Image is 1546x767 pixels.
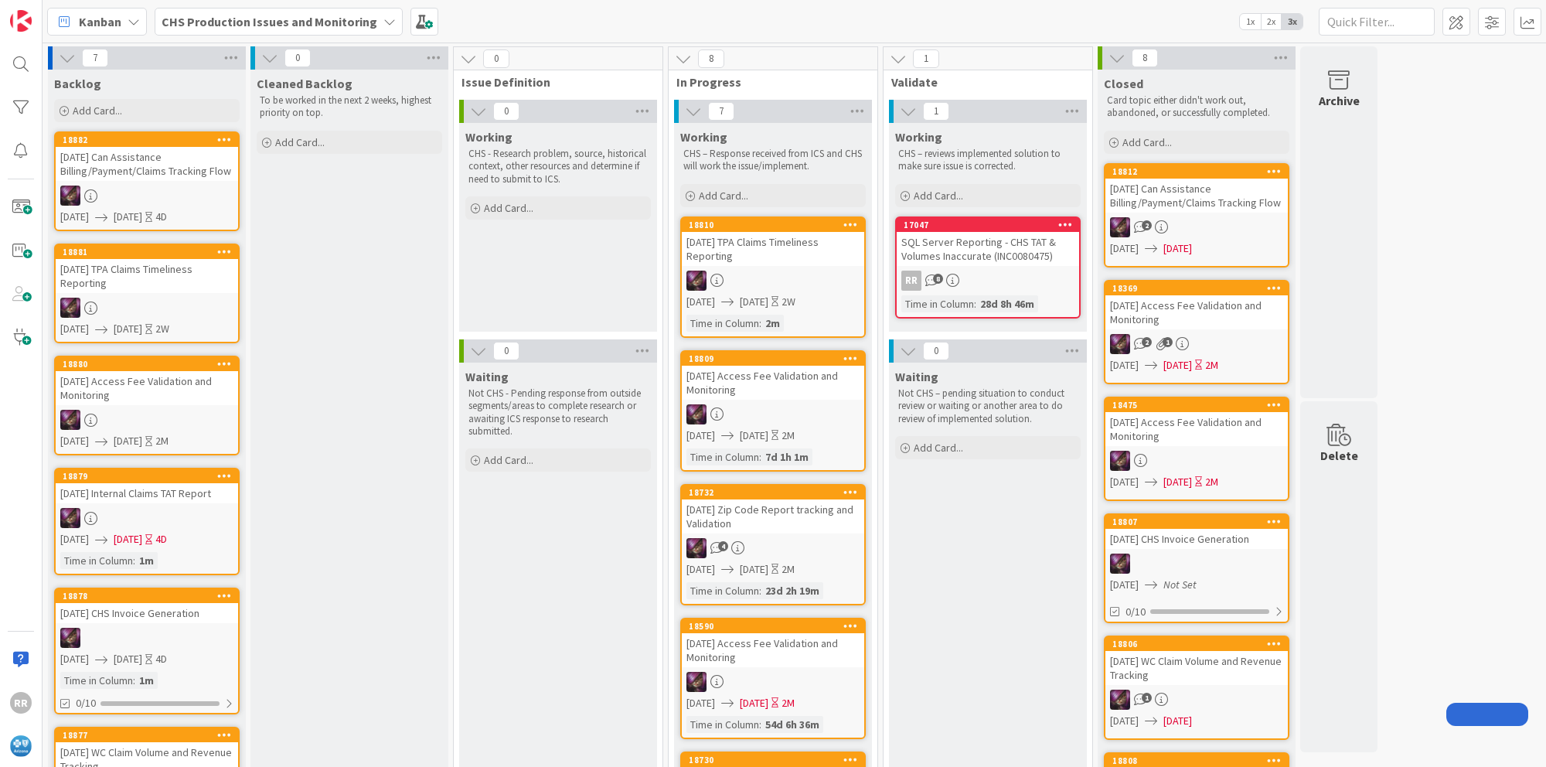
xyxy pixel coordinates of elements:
[56,603,238,623] div: [DATE] CHS Invoice Generation
[56,133,238,181] div: 18882[DATE] Can Assistance Billing/Payment/Claims Tracking Flow
[904,220,1079,230] div: 17047
[76,695,96,711] span: 0/10
[54,588,240,714] a: 18878[DATE] CHS Invoice GenerationML[DATE][DATE]4DTime in Column:1m0/10
[56,728,238,742] div: 18877
[698,49,724,68] span: 8
[682,218,864,266] div: 18810[DATE] TPA Claims Timeliness Reporting
[56,245,238,259] div: 18881
[974,295,976,312] span: :
[56,133,238,147] div: 18882
[686,271,707,291] img: ML
[1105,398,1288,412] div: 18475
[686,695,715,711] span: [DATE]
[56,483,238,503] div: [DATE] Internal Claims TAT Report
[155,209,167,225] div: 4D
[682,271,864,291] div: ML
[761,582,823,599] div: 23d 2h 19m
[155,433,169,449] div: 2M
[761,716,823,733] div: 54d 6h 36m
[155,651,167,667] div: 4D
[82,49,108,67] span: 7
[895,216,1081,319] a: 17047SQL Server Reporting - CHS TAT & Volumes Inaccurate (INC0080475)RRTime in Column:28d 8h 46m
[933,274,943,284] span: 8
[914,441,963,455] span: Add Card...
[682,366,864,400] div: [DATE] Access Fee Validation and Monitoring
[689,353,864,364] div: 18809
[1105,295,1288,329] div: [DATE] Access Fee Validation and Monitoring
[689,220,864,230] div: 18810
[682,232,864,266] div: [DATE] TPA Claims Timeliness Reporting
[1110,357,1139,373] span: [DATE]
[60,209,89,225] span: [DATE]
[135,552,158,569] div: 1m
[901,271,921,291] div: RR
[1110,577,1139,593] span: [DATE]
[923,102,949,121] span: 1
[135,672,158,689] div: 1m
[686,294,715,310] span: [DATE]
[1105,637,1288,651] div: 18806
[56,410,238,430] div: ML
[682,352,864,400] div: 18809[DATE] Access Fee Validation and Monitoring
[676,74,858,90] span: In Progress
[114,531,142,547] span: [DATE]
[1240,14,1261,29] span: 1x
[56,508,238,528] div: ML
[1163,578,1197,591] i: Not Set
[901,295,974,312] div: Time in Column
[1142,693,1152,703] span: 1
[465,369,509,384] span: Waiting
[133,552,135,569] span: :
[114,651,142,667] span: [DATE]
[682,499,864,533] div: [DATE] Zip Code Report tracking and Validation
[682,352,864,366] div: 18809
[923,342,949,360] span: 0
[1104,397,1289,501] a: 18475[DATE] Access Fee Validation and MonitoringML[DATE][DATE]2M
[60,433,89,449] span: [DATE]
[1132,49,1158,67] span: 8
[686,561,715,578] span: [DATE]
[1142,337,1152,347] span: 2
[54,356,240,455] a: 18880[DATE] Access Fee Validation and MonitoringML[DATE][DATE]2M
[1320,446,1358,465] div: Delete
[897,232,1079,266] div: SQL Server Reporting - CHS TAT & Volumes Inaccurate (INC0080475)
[60,321,89,337] span: [DATE]
[1112,639,1288,649] div: 18806
[1112,283,1288,294] div: 18369
[1142,220,1152,230] span: 2
[1105,165,1288,179] div: 18812
[759,716,761,733] span: :
[897,271,1079,291] div: RR
[682,633,864,667] div: [DATE] Access Fee Validation and Monitoring
[1282,14,1303,29] span: 3x
[680,350,866,472] a: 18809[DATE] Access Fee Validation and MonitoringML[DATE][DATE]2MTime in Column:7d 1h 1m
[1205,474,1218,490] div: 2M
[63,135,238,145] div: 18882
[275,135,325,149] span: Add Card...
[155,531,167,547] div: 4D
[898,148,1078,173] p: CHS – reviews implemented solution to make sure issue is corrected.
[682,538,864,558] div: ML
[1110,690,1130,710] img: ML
[284,49,311,67] span: 0
[484,201,533,215] span: Add Card...
[689,755,864,765] div: 18730
[1104,636,1289,740] a: 18806[DATE] WC Claim Volume and Revenue TrackingML[DATE][DATE]
[680,618,866,739] a: 18590[DATE] Access Fee Validation and MonitoringML[DATE][DATE]2MTime in Column:54d 6h 36m
[1163,357,1192,373] span: [DATE]
[114,321,142,337] span: [DATE]
[740,428,768,444] span: [DATE]
[782,294,795,310] div: 2W
[63,730,238,741] div: 18877
[114,209,142,225] span: [DATE]
[1110,451,1130,471] img: ML
[682,672,864,692] div: ML
[56,357,238,371] div: 18880
[686,716,759,733] div: Time in Column
[686,672,707,692] img: ML
[56,357,238,405] div: 18880[DATE] Access Fee Validation and Monitoring
[1104,76,1143,91] span: Closed
[60,508,80,528] img: ML
[56,469,238,503] div: 18879[DATE] Internal Claims TAT Report
[1105,165,1288,213] div: 18812[DATE] Can Assistance Billing/Payment/Claims Tracking Flow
